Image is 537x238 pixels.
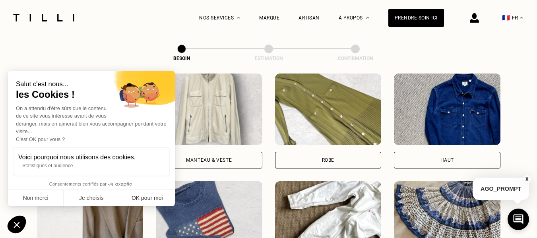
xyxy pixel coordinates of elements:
[388,9,444,27] a: Prendre soin ici
[299,15,320,21] a: Artisan
[520,17,523,19] img: menu déroulant
[142,56,221,61] div: Besoin
[473,178,529,200] p: AGO_PROMPT
[322,158,334,163] div: Robe
[229,56,308,61] div: Estimation
[259,15,279,21] a: Marque
[502,14,510,21] span: 🇫🇷
[237,17,240,19] img: Menu déroulant
[10,14,77,21] img: Logo du service de couturière Tilli
[523,175,531,184] button: X
[440,158,454,163] div: Haut
[186,158,232,163] div: Manteau & Veste
[366,17,369,19] img: Menu déroulant à propos
[156,74,262,145] img: Tilli retouche votre Manteau & Veste
[275,74,382,145] img: Tilli retouche votre Robe
[316,56,395,61] div: Confirmation
[394,74,500,145] img: Tilli retouche votre Haut
[470,13,479,23] img: icône connexion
